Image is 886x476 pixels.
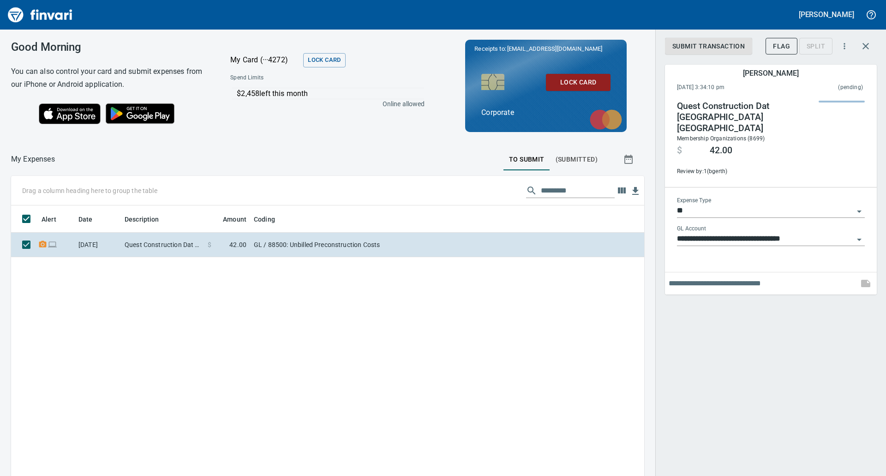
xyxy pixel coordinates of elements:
[855,272,877,295] span: This records your note into the expense
[39,103,101,124] img: Download on the App Store
[585,105,627,134] img: mastercard.svg
[677,145,682,156] span: $
[677,226,706,232] label: GL Account
[230,73,343,83] span: Spend Limits
[308,55,341,66] span: Lock Card
[834,36,855,56] button: More
[78,214,93,225] span: Date
[11,154,55,165] p: My Expenses
[855,35,877,57] button: Close transaction
[75,233,121,257] td: [DATE]
[254,214,287,225] span: Coding
[6,4,75,26] img: Finvari
[42,214,68,225] span: Alert
[615,148,644,170] button: Show transactions within a particular date range
[237,88,424,99] p: $2,458 left this month
[22,186,157,195] p: Drag a column heading here to group the table
[799,10,854,19] h5: [PERSON_NAME]
[48,241,57,247] span: Online transaction
[254,214,275,225] span: Coding
[101,98,180,129] img: Get it on Google Play
[481,107,611,118] p: Corporate
[677,198,711,204] label: Expense Type
[556,154,598,165] span: (Submitted)
[303,53,345,67] button: Lock Card
[38,241,48,247] span: Receipt Required
[208,240,211,249] span: $
[125,214,159,225] span: Description
[223,99,425,108] p: Online allowed
[11,154,55,165] nav: breadcrumb
[677,83,781,92] span: [DATE] 3:34:10 pm
[211,214,246,225] span: Amount
[781,83,863,92] span: This charge has not been settled by the merchant yet. This usually takes a couple of days but in ...
[710,145,732,156] span: 42.00
[223,214,246,225] span: Amount
[853,233,866,246] button: Open
[250,233,481,257] td: GL / 88500: Unbilled Preconstruction Costs
[229,240,246,249] span: 42.00
[506,44,603,53] span: [EMAIL_ADDRESS][DOMAIN_NAME]
[11,65,207,91] h6: You can also control your card and submit expenses from our iPhone or Android application.
[665,38,752,55] button: Submit Transaction
[677,101,809,134] h4: Quest Construction Dat [GEOGRAPHIC_DATA] [GEOGRAPHIC_DATA]
[672,41,745,52] span: Submit Transaction
[796,7,856,22] button: [PERSON_NAME]
[677,135,765,142] span: Membership Organizations (8699)
[553,77,603,88] span: Lock Card
[121,233,204,257] td: Quest Construction Dat [GEOGRAPHIC_DATA] [GEOGRAPHIC_DATA]
[853,205,866,218] button: Open
[773,41,790,52] span: Flag
[230,54,299,66] p: My Card (···4272)
[125,214,171,225] span: Description
[743,68,798,78] h5: [PERSON_NAME]
[509,154,545,165] span: To Submit
[546,74,611,91] button: Lock Card
[42,214,56,225] span: Alert
[11,41,207,54] h3: Good Morning
[766,38,797,55] button: Flag
[474,44,617,54] p: Receipts to:
[799,42,832,49] div: Transaction still pending, cannot split yet. It usually takes 2-3 days for a merchant to settle a...
[615,184,629,198] button: Choose columns to display
[629,184,642,198] button: Download Table
[677,167,809,176] span: Review by: 1 (bgerth)
[78,214,105,225] span: Date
